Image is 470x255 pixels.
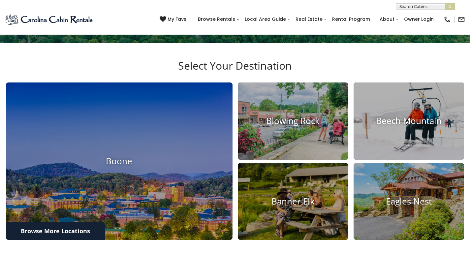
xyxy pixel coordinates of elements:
[6,222,105,240] a: Browse More Locations
[401,14,437,24] a: Owner Login
[354,196,464,207] h4: Eagles Nest
[354,163,464,240] a: Eagles Nest
[354,116,464,126] h4: Beech Mountain
[376,14,398,24] a: About
[238,82,348,160] a: Blowing Rock
[168,16,186,23] span: My Favs
[329,14,373,24] a: Rental Program
[238,116,348,126] h4: Blowing Rock
[6,156,233,166] h4: Boone
[5,13,94,26] img: Blue-2.png
[238,196,348,207] h4: Banner Elk
[458,16,465,23] img: mail-regular-black.png
[160,16,188,23] a: My Favs
[444,16,451,23] img: phone-regular-black.png
[238,163,348,240] a: Banner Elk
[292,14,326,24] a: Real Estate
[354,82,464,160] a: Beech Mountain
[6,82,233,240] a: Boone
[241,14,289,24] a: Local Area Guide
[195,14,238,24] a: Browse Rentals
[5,59,465,82] h3: Select Your Destination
